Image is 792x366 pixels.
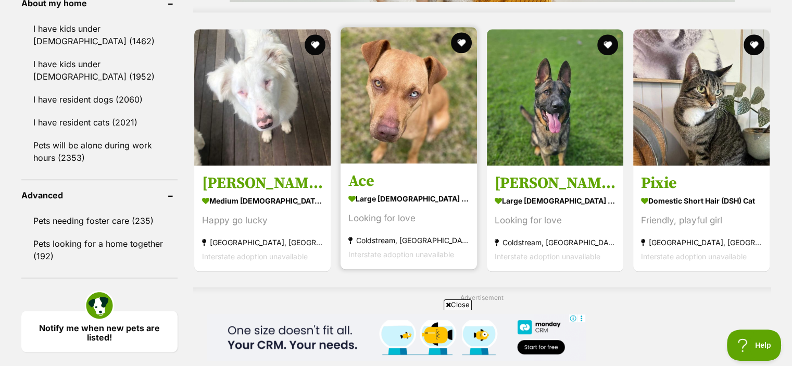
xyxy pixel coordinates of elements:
[348,171,469,191] h3: Ace
[202,173,323,193] h3: [PERSON_NAME]
[202,251,308,260] span: Interstate adoption unavailable
[21,89,178,110] a: I have resident dogs (2060)
[341,163,477,269] a: Ace large [DEMOGRAPHIC_DATA] Dog Looking for love Coldstream, [GEOGRAPHIC_DATA] Interstate adopti...
[487,165,623,271] a: [PERSON_NAME] large [DEMOGRAPHIC_DATA] Dog Looking for love Coldstream, [GEOGRAPHIC_DATA] Interst...
[348,191,469,206] strong: large [DEMOGRAPHIC_DATA] Dog
[21,111,178,133] a: I have resident cats (2021)
[495,235,615,249] strong: Coldstream, [GEOGRAPHIC_DATA]
[641,251,747,260] span: Interstate adoption unavailable
[341,27,477,163] img: Ace - Staffordshire Bull Terrier x Cane Corso Dog
[202,213,323,227] div: Happy go lucky
[633,29,770,166] img: Pixie - Domestic Short Hair (DSH) Cat
[633,165,770,271] a: Pixie Domestic Short Hair (DSH) Cat Friendly, playful girl [GEOGRAPHIC_DATA], [GEOGRAPHIC_DATA] I...
[495,213,615,227] div: Looking for love
[305,34,325,55] button: favourite
[641,173,762,193] h3: Pixie
[21,53,178,87] a: I have kids under [DEMOGRAPHIC_DATA] (1952)
[194,29,331,166] img: Luca - Border Collie Dog
[21,311,178,352] a: Notify me when new pets are listed!
[194,165,331,271] a: [PERSON_NAME] medium [DEMOGRAPHIC_DATA] Dog Happy go lucky [GEOGRAPHIC_DATA], [GEOGRAPHIC_DATA] I...
[348,211,469,225] div: Looking for love
[21,191,178,200] header: Advanced
[495,193,615,208] strong: large [DEMOGRAPHIC_DATA] Dog
[21,134,178,169] a: Pets will be alone during work hours (2353)
[495,251,600,260] span: Interstate adoption unavailable
[641,235,762,249] strong: [GEOGRAPHIC_DATA], [GEOGRAPHIC_DATA]
[487,29,623,166] img: Morgan - German Shepherd Dog
[727,330,782,361] iframe: Help Scout Beacon - Open
[21,210,178,232] a: Pets needing foster care (235)
[451,32,472,53] button: favourite
[202,193,323,208] strong: medium [DEMOGRAPHIC_DATA] Dog
[641,193,762,208] strong: Domestic Short Hair (DSH) Cat
[21,18,178,52] a: I have kids under [DEMOGRAPHIC_DATA] (1462)
[597,34,618,55] button: favourite
[495,173,615,193] h3: [PERSON_NAME]
[348,249,454,258] span: Interstate adoption unavailable
[444,299,472,310] span: Close
[207,314,586,361] iframe: Advertisement
[202,235,323,249] strong: [GEOGRAPHIC_DATA], [GEOGRAPHIC_DATA]
[21,233,178,267] a: Pets looking for a home together (192)
[744,34,765,55] button: favourite
[641,213,762,227] div: Friendly, playful girl
[348,233,469,247] strong: Coldstream, [GEOGRAPHIC_DATA]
